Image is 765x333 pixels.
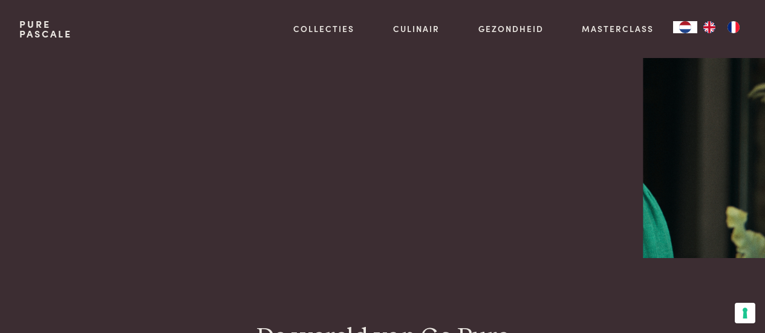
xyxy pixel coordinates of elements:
[582,22,654,35] a: Masterclass
[393,22,440,35] a: Culinair
[673,21,697,33] a: NL
[19,19,72,39] a: PurePascale
[697,21,746,33] ul: Language list
[673,21,746,33] aside: Language selected: Nederlands
[735,303,755,323] button: Uw voorkeuren voor toestemming voor trackingtechnologieën
[478,22,544,35] a: Gezondheid
[697,21,721,33] a: EN
[721,21,746,33] a: FR
[673,21,697,33] div: Language
[293,22,354,35] a: Collecties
